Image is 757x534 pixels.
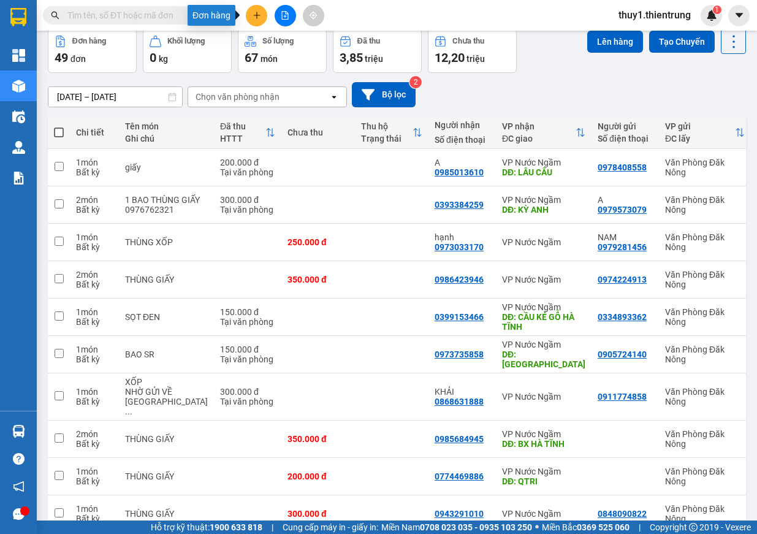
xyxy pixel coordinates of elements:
[220,397,275,406] div: Tại văn phòng
[659,116,751,149] th: Toggle SortBy
[665,270,745,289] div: Văn Phòng Đăk Nông
[665,158,745,177] div: Văn Phòng Đăk Nông
[502,195,585,205] div: VP Nước Ngầm
[262,37,294,45] div: Số lượng
[639,521,641,534] span: |
[598,509,647,519] div: 0848090822
[283,521,378,534] span: Cung cấp máy in - giấy in:
[125,121,208,131] div: Tên món
[287,509,349,519] div: 300.000 đ
[125,509,208,519] div: THÙNG GIẤY
[355,116,428,149] th: Toggle SortBy
[665,307,745,327] div: Văn Phòng Đăk Nông
[76,397,113,406] div: Bất kỳ
[162,10,296,30] b: [DOMAIN_NAME]
[76,429,113,439] div: 2 món
[281,11,289,20] span: file-add
[435,312,484,322] div: 0399153466
[665,504,745,524] div: Văn Phòng Đăk Nông
[125,162,208,172] div: giấy
[665,121,735,131] div: VP gửi
[598,134,653,143] div: Số điện thoại
[49,10,110,84] b: Nhà xe Thiên Trung
[125,237,208,247] div: THÙNG XỐP
[502,302,585,312] div: VP Nước Ngầm
[76,467,113,476] div: 1 món
[361,121,413,131] div: Thu hộ
[214,116,281,149] th: Toggle SortBy
[76,387,113,397] div: 1 món
[76,307,113,317] div: 1 món
[309,11,318,20] span: aim
[210,522,262,532] strong: 1900 633 818
[713,6,721,14] sup: 1
[76,504,113,514] div: 1 món
[7,88,99,108] h2: K9BA6NZU
[220,387,275,397] div: 300.000 đ
[76,205,113,215] div: Bất kỳ
[609,7,701,23] span: thuy1.thientrung
[435,397,484,406] div: 0868631888
[689,523,698,532] span: copyright
[598,121,653,131] div: Người gửi
[287,471,349,481] div: 200.000 đ
[125,205,208,215] div: 0976762321
[253,11,261,20] span: plus
[76,317,113,327] div: Bất kỳ
[220,195,275,205] div: 300.000 đ
[261,54,278,64] span: món
[435,135,490,145] div: Số điện thoại
[452,37,484,45] div: Chưa thu
[577,522,630,532] strong: 0369 525 060
[706,10,717,21] img: icon-new-feature
[435,471,484,481] div: 0774469886
[303,5,324,26] button: aim
[220,345,275,354] div: 150.000 đ
[48,29,137,73] button: Đơn hàng49đơn
[220,317,275,327] div: Tại văn phòng
[502,134,576,143] div: ĐC giao
[598,349,647,359] div: 0905724140
[196,91,280,103] div: Chọn văn phòng nhận
[220,121,265,131] div: Đã thu
[220,167,275,177] div: Tại văn phòng
[409,76,422,88] sup: 2
[125,349,208,359] div: BAO SR
[12,425,25,438] img: warehouse-icon
[13,453,25,465] span: question-circle
[665,134,735,143] div: ĐC lấy
[125,377,208,387] div: XỐP
[12,49,25,62] img: dashboard-icon
[329,92,339,102] svg: open
[435,242,484,252] div: 0973033170
[598,312,647,322] div: 0334893362
[502,121,576,131] div: VP nhận
[535,525,539,530] span: ⚪️
[287,128,349,137] div: Chưa thu
[76,167,113,177] div: Bất kỳ
[125,387,208,416] div: NHỜ GỬI VỀ PHÚ THỌ CHO KHÁCH
[542,521,630,534] span: Miền Bắc
[72,37,106,45] div: Đơn hàng
[598,392,647,402] div: 0911774858
[502,509,585,519] div: VP Nước Ngầm
[502,312,585,332] div: DĐ: CẦU KẺ GỖ HÀ TĨNH
[272,521,273,534] span: |
[435,232,490,242] div: hạnh
[435,167,484,177] div: 0985013610
[587,31,643,53] button: Lên hàng
[55,50,68,65] span: 49
[76,242,113,252] div: Bất kỳ
[665,232,745,252] div: Văn Phòng Đăk Nông
[125,406,132,416] span: ...
[143,29,232,73] button: Khối lượng0kg
[51,11,59,20] span: search
[220,158,275,167] div: 200.000 đ
[435,387,490,397] div: KHẢI
[357,37,380,45] div: Đã thu
[340,50,363,65] span: 3,85
[7,18,43,80] img: logo.jpg
[728,5,750,26] button: caret-down
[64,88,226,172] h1: Giao dọc đường
[287,275,349,284] div: 350.000 đ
